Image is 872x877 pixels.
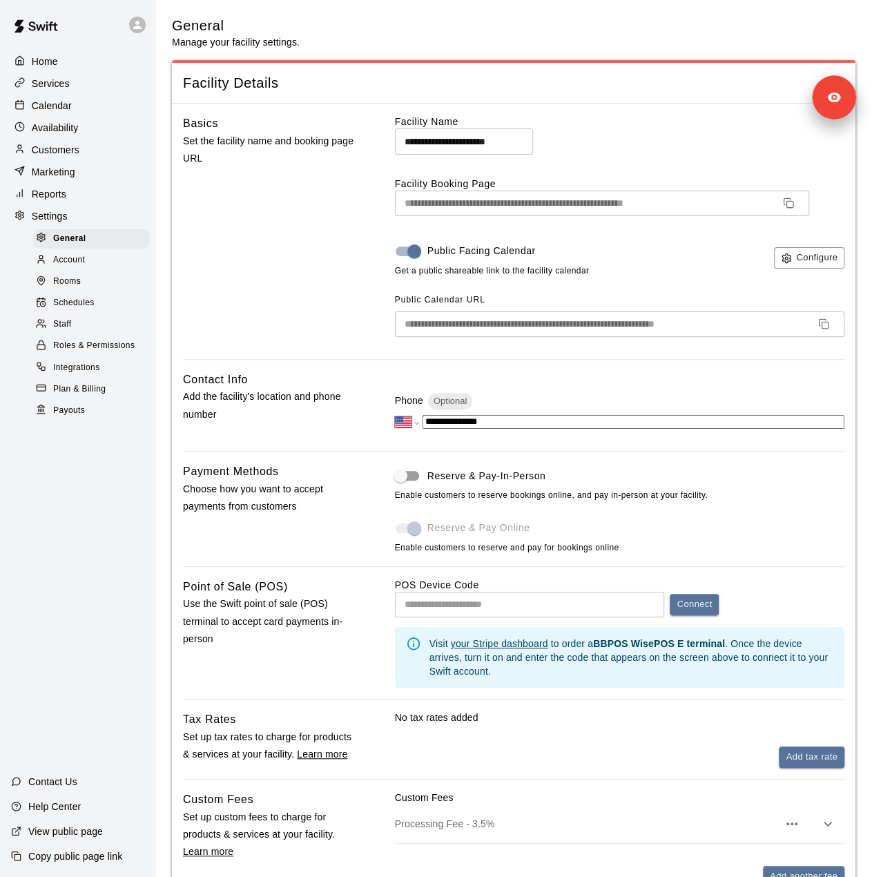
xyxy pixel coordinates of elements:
[32,209,68,223] p: Settings
[11,51,144,72] a: Home
[32,143,79,157] p: Customers
[395,543,619,552] span: Enable customers to reserve and pay for bookings online
[32,187,66,201] p: Reports
[11,184,144,204] a: Reports
[451,638,548,649] a: your Stripe dashboard
[33,314,155,336] a: Staff
[28,775,77,789] p: Contact Us
[395,264,590,278] span: Get a public shareable link to the facility calendar
[53,339,135,353] span: Roles & Permissions
[33,293,150,313] div: Schedules
[53,318,71,331] span: Staff
[395,295,485,305] span: Public Calendar URL
[53,232,86,246] span: General
[28,825,103,838] p: View public page
[33,315,150,334] div: Staff
[183,791,253,809] h6: Custom Fees
[33,336,150,356] div: Roles & Permissions
[33,249,155,271] a: Account
[395,115,844,128] label: Facility Name
[183,115,218,133] h6: Basics
[395,804,844,843] div: Processing Fee - 3.5%
[427,244,536,258] span: Public Facing Calendar
[395,817,778,831] p: Processing Fee - 3.5%
[427,521,530,535] span: Reserve & Pay Online
[183,388,355,423] p: Add the facility's location and phone number
[172,35,300,49] p: Manage your facility settings.
[11,206,144,227] a: Settings
[395,711,844,724] p: No tax rates added
[11,95,144,116] a: Calendar
[53,383,106,396] span: Plan & Billing
[813,313,835,335] button: Copy URL
[395,177,844,191] label: Facility Booking Page
[32,165,75,179] p: Marketing
[32,121,79,135] p: Availability
[183,809,355,861] p: Set up custom fees to charge for products & services at your facility.
[183,711,236,729] h6: Tax Rates
[11,73,144,94] a: Services
[32,55,58,68] p: Home
[53,404,85,418] span: Payouts
[183,133,355,167] p: Set the facility name and booking page URL
[395,791,844,804] p: Custom Fees
[593,638,725,649] b: BBPOS WisePOS E terminal
[172,17,300,35] h5: General
[53,296,95,310] span: Schedules
[33,380,150,399] div: Plan & Billing
[28,849,122,863] p: Copy public page link
[33,400,155,421] a: Payouts
[33,272,150,291] div: Rooms
[777,192,800,214] button: Copy URL
[11,162,144,182] a: Marketing
[33,357,155,378] a: Integrations
[429,631,833,684] div: Visit to order a . Once the device arrives, turn it on and enter the code that appears on the scr...
[183,729,355,763] p: Set up tax rates to charge for products & services at your facility.
[395,579,479,590] label: POS Device Code
[395,489,844,503] span: Enable customers to reserve bookings online, and pay in-person at your facility.
[670,594,719,615] button: Connect
[53,361,100,375] span: Integrations
[33,401,150,421] div: Payouts
[183,463,279,481] h6: Payment Methods
[395,394,423,407] p: Phone
[32,99,72,113] p: Calendar
[33,293,155,314] a: Schedules
[11,117,144,138] a: Availability
[53,275,81,289] span: Rooms
[33,336,155,357] a: Roles & Permissions
[11,139,144,160] a: Customers
[183,74,844,93] span: Facility Details
[428,396,472,406] span: Optional
[33,378,155,400] a: Plan & Billing
[53,253,85,267] span: Account
[183,481,355,515] p: Choose how you want to accept payments from customers
[33,229,150,249] div: General
[183,846,233,857] a: Learn more
[183,595,355,648] p: Use the Swift point of sale (POS) terminal to accept card payments in-person
[774,247,844,269] button: Configure
[33,271,155,293] a: Rooms
[32,77,70,90] p: Services
[183,578,288,596] h6: Point of Sale (POS)
[33,228,155,249] a: General
[427,469,546,483] span: Reserve & Pay-In-Person
[28,800,81,813] p: Help Center
[183,371,248,389] h6: Contact Info
[33,358,150,378] div: Integrations
[33,251,150,270] div: Account
[779,746,844,768] button: Add tax rate
[297,749,347,760] a: Learn more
